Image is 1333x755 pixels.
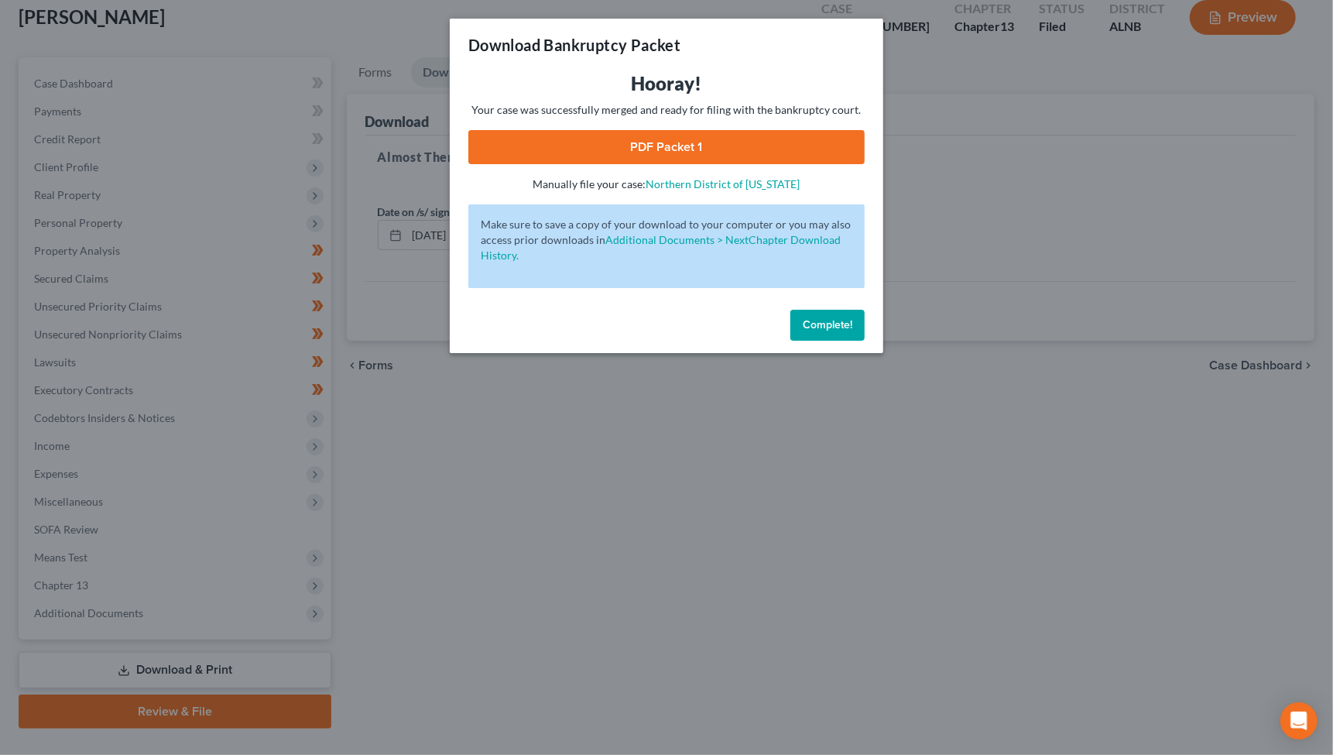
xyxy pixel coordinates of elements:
button: Complete! [790,310,865,341]
h3: Hooray! [468,71,865,96]
a: PDF Packet 1 [468,130,865,164]
div: Open Intercom Messenger [1280,702,1318,740]
p: Your case was successfully merged and ready for filing with the bankruptcy court. [468,102,865,118]
p: Make sure to save a copy of your download to your computer or you may also access prior downloads in [481,217,852,263]
a: Northern District of [US_STATE] [646,177,800,190]
p: Manually file your case: [468,177,865,192]
a: Additional Documents > NextChapter Download History. [481,233,841,262]
span: Complete! [803,318,852,331]
h3: Download Bankruptcy Packet [468,34,680,56]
